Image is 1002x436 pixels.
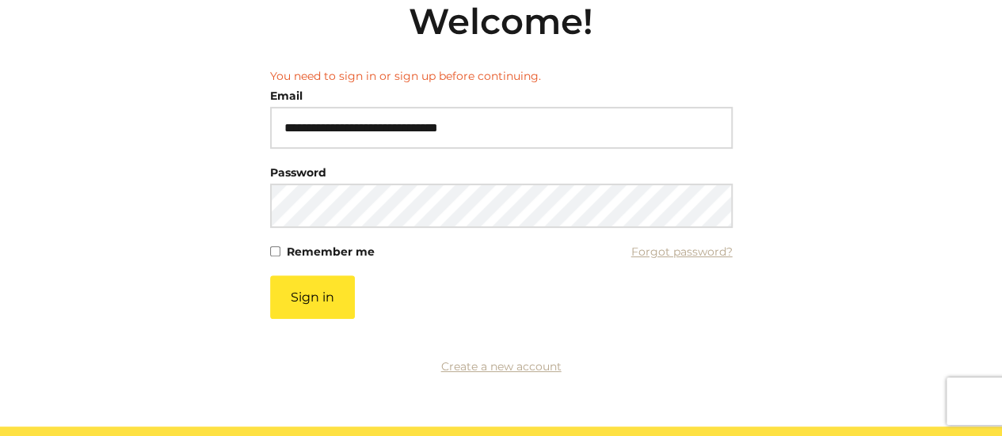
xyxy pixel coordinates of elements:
[270,85,303,107] label: Email
[270,275,355,319] button: Sign in
[270,161,326,184] label: Password
[631,241,733,263] a: Forgot password?
[270,68,733,85] li: You need to sign in or sign up before continuing.
[287,241,375,263] label: Remember me
[441,359,562,373] a: Create a new account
